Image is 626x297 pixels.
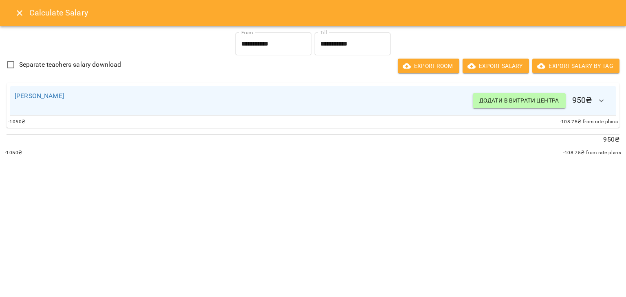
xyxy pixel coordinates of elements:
[8,118,25,126] span: -1050 ₴
[563,149,621,157] span: -108.75 ₴ from rate plans
[532,59,619,73] button: Export Salary by Tag
[398,59,459,73] button: Export room
[10,3,29,23] button: Close
[404,61,453,71] span: Export room
[15,92,64,100] a: [PERSON_NAME]
[29,7,616,19] h6: Calculate Salary
[7,135,619,144] p: 950 ₴
[539,61,613,71] span: Export Salary by Tag
[479,96,559,105] span: Додати в витрати центра
[19,60,121,70] span: Separate teachers salary download
[5,149,22,157] span: -1050 ₴
[469,61,522,71] span: Export Salary
[560,118,618,126] span: -108.75 ₴ from rate plans
[463,59,529,73] button: Export Salary
[473,93,566,108] button: Додати в витрати центра
[473,91,611,111] h6: 950 ₴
